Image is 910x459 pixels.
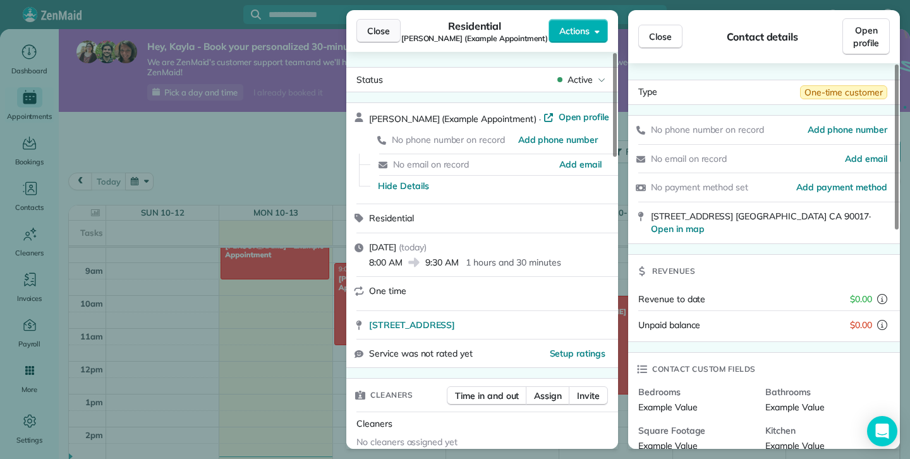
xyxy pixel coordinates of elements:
span: Example Value [638,401,698,413]
span: [PERSON_NAME] (Example Appointment) [401,34,549,44]
span: Kitchen [765,424,882,437]
span: No email on record [393,159,469,170]
a: Add email [845,152,887,165]
button: Time in and out [447,386,527,405]
button: Assign [526,386,570,405]
span: Open profile [559,111,610,123]
span: Assign [534,389,562,402]
span: [STREET_ADDRESS] [369,319,455,331]
span: ( today ) [399,242,427,253]
span: Example Value [765,440,825,451]
span: Time in and out [455,389,519,402]
span: Invite [577,389,600,402]
span: Residential [448,18,502,34]
span: No phone number on record [392,134,505,145]
span: No email on record [651,153,727,164]
span: Square Footage [638,424,755,437]
span: [PERSON_NAME] (Example Appointment) [369,113,537,125]
span: Unpaid balance [638,319,700,331]
a: Add email [559,158,602,171]
span: Cleaners [356,418,392,429]
span: Cleaners [370,389,413,401]
span: Revenues [652,265,695,278]
span: One-time customer [800,85,887,99]
button: Close [638,25,682,49]
a: Open in map [651,223,705,235]
span: Revenue to date [638,293,705,305]
span: Active [567,73,593,86]
a: Add phone number [518,133,598,146]
span: Actions [559,25,590,37]
span: Contact custom fields [652,363,756,376]
span: Contact details [727,29,798,44]
a: Open profile [842,18,890,55]
a: Add phone number [808,123,887,136]
span: Open profile [853,24,879,49]
span: No phone number on record [651,124,764,135]
span: Service was not rated yet [369,347,473,360]
span: 9:30 AM [425,256,459,269]
a: [STREET_ADDRESS] [369,319,610,331]
span: 8:00 AM [369,256,403,269]
span: [DATE] [369,242,396,253]
span: No cleaners assigned yet [356,436,458,448]
span: Residential [369,212,414,224]
div: Open Intercom Messenger [867,416,897,446]
button: Hide Details [378,180,429,192]
p: 1 hours and 30 minutes [466,256,561,269]
span: Example Value [765,401,825,413]
span: One time [369,285,406,297]
button: Close [356,19,401,43]
span: Close [649,30,672,43]
a: Open profile [543,111,610,123]
span: Example Value [638,440,698,451]
a: Add payment method [796,181,887,193]
span: · [537,114,543,124]
span: Close [367,25,390,37]
span: Bedrooms [638,386,755,398]
span: $0.00 [850,293,872,305]
span: Bathrooms [765,386,882,398]
span: $0.00 [850,319,872,331]
span: [STREET_ADDRESS] [GEOGRAPHIC_DATA] CA 90017 · [651,211,871,235]
span: No payment method set [651,181,748,193]
span: Status [356,74,383,85]
button: Setup ratings [550,347,606,360]
button: Invite [569,386,608,405]
span: Type [638,85,657,99]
